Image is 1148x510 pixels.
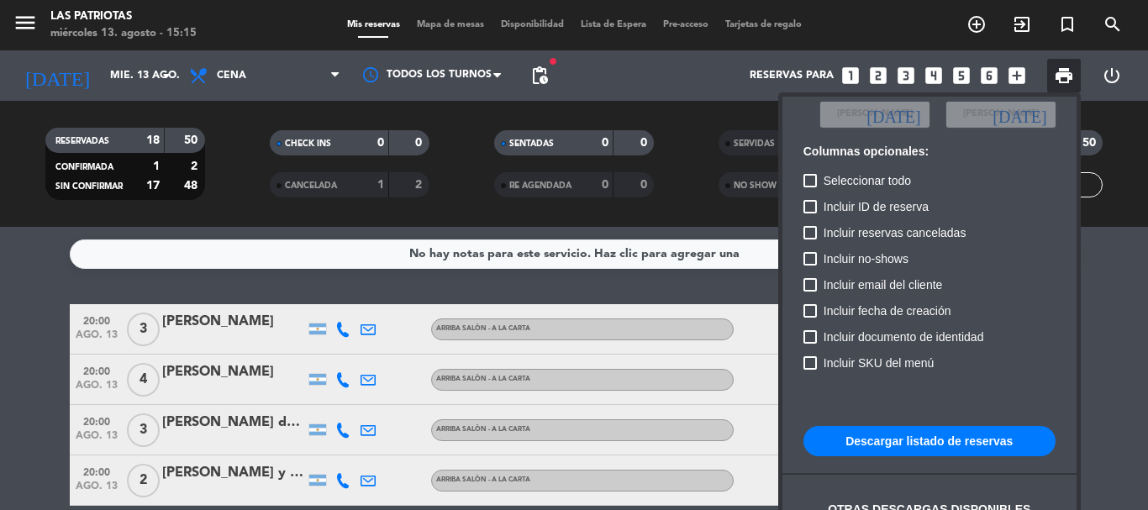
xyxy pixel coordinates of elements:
span: print [1054,66,1074,86]
span: Incluir SKU del menú [824,353,935,373]
span: Incluir email del cliente [824,275,943,295]
span: Incluir fecha de creación [824,301,951,321]
button: Descargar listado de reservas [803,426,1056,456]
span: pending_actions [529,66,550,86]
span: fiber_manual_record [548,56,558,66]
span: Incluir no-shows [824,249,908,269]
span: Seleccionar todo [824,171,911,191]
span: [PERSON_NAME] [963,107,1039,122]
span: Incluir documento de identidad [824,327,984,347]
i: [DATE] [993,106,1046,123]
span: Incluir reservas canceladas [824,223,966,243]
span: [PERSON_NAME] [837,107,913,122]
h6: Columnas opcionales: [803,145,1056,159]
i: [DATE] [866,106,920,123]
span: Incluir ID de reserva [824,197,929,217]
